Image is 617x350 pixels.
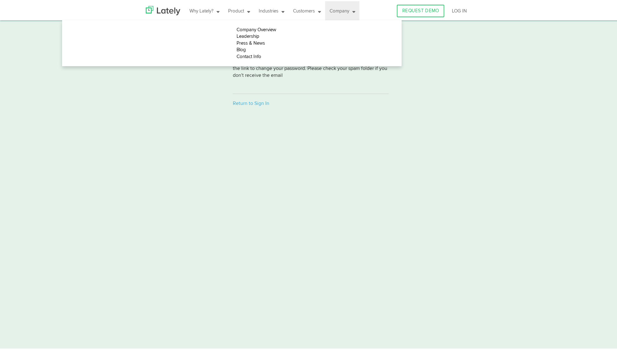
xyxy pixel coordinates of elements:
[237,52,312,59] a: Contact Info
[146,5,180,14] img: Lately
[233,57,389,88] p: An email has been sent to the address linked with this account. Follow the link to change your pa...
[237,39,312,45] a: Press & News
[237,45,312,52] a: Blog
[397,3,444,16] a: REQUEST DEMO
[237,25,312,32] a: Company Overview
[233,100,269,105] a: Return to Sign In
[237,32,312,38] a: Leadership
